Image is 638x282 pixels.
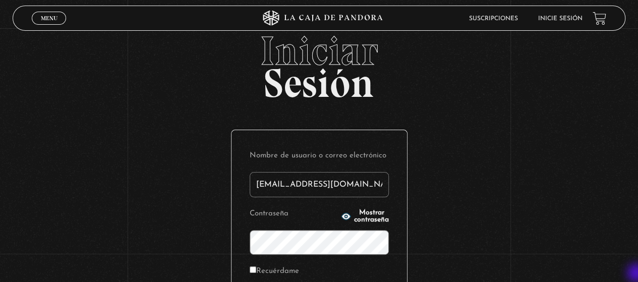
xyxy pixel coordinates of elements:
span: Mostrar contraseña [354,209,389,223]
a: Suscripciones [469,16,518,22]
span: Menu [41,15,57,21]
input: Recuérdame [250,266,256,273]
label: Contraseña [250,206,338,222]
span: Iniciar [13,31,625,71]
h2: Sesión [13,31,625,95]
a: View your shopping cart [593,12,606,25]
a: Inicie sesión [538,16,583,22]
label: Recuérdame [250,264,299,279]
button: Mostrar contraseña [341,209,389,223]
label: Nombre de usuario o correo electrónico [250,148,389,164]
span: Cerrar [37,24,61,31]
